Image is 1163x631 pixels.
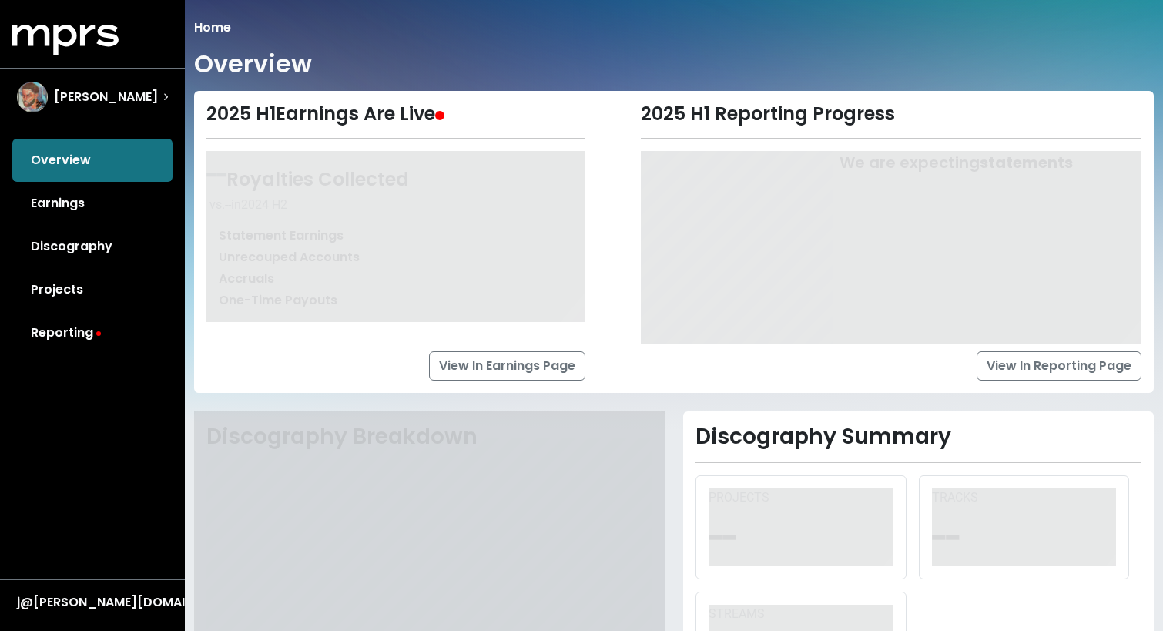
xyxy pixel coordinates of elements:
button: j@[PERSON_NAME][DOMAIN_NAME] [12,592,173,613]
div: 2025 H1 Reporting Progress [641,103,1141,126]
a: View In Earnings Page [429,351,585,381]
a: Projects [12,268,173,311]
a: View In Reporting Page [977,351,1141,381]
li: Home [194,18,231,37]
a: mprs logo [12,30,119,48]
div: j@[PERSON_NAME][DOMAIN_NAME] [17,593,168,612]
a: Reporting [12,311,173,354]
h2: Discography Summary [695,424,1141,450]
nav: breadcrumb [194,18,1154,37]
img: The selected account / producer [17,82,48,112]
span: [PERSON_NAME] [54,88,158,106]
a: Discography [12,225,173,268]
a: Earnings [12,182,173,225]
div: 2025 H1 Earnings Are Live [206,103,585,126]
h1: Overview [194,49,312,79]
